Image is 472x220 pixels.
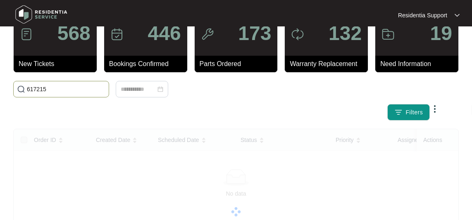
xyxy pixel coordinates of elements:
p: Parts Ordered [200,59,278,69]
p: New Tickets [19,59,97,69]
input: Search by Order Id, Assignee Name, Customer Name, Brand and Model [27,85,105,94]
img: dropdown arrow [430,104,440,114]
img: icon [20,28,33,41]
img: icon [110,28,124,41]
img: dropdown arrow [455,13,460,17]
p: 132 [329,24,362,43]
p: 568 [57,24,91,43]
img: filter icon [394,108,403,116]
span: Filters [406,108,423,117]
p: 173 [238,24,271,43]
p: Residentia Support [398,11,447,19]
button: filter iconFilters [387,104,430,121]
img: residentia service logo [12,2,70,27]
p: 19 [430,24,452,43]
p: Bookings Confirmed [109,59,187,69]
img: icon [381,28,395,41]
p: Warranty Replacement [290,59,368,69]
p: 446 [148,24,181,43]
img: icon [291,28,304,41]
img: icon [201,28,214,41]
p: Need Information [380,59,458,69]
img: search-icon [17,85,25,93]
